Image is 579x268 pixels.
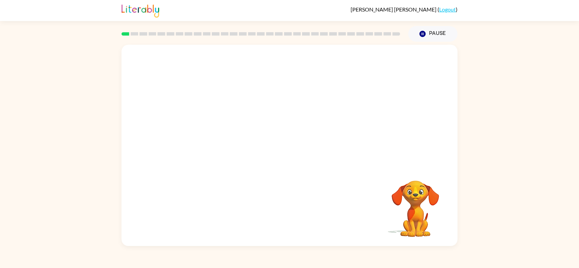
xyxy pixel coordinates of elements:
video: Your browser must support playing .mp4 files to use Literably. Please try using another browser. [381,170,449,238]
div: ( ) [351,6,457,13]
button: Pause [408,26,457,42]
span: [PERSON_NAME] [PERSON_NAME] [351,6,437,13]
img: Literably [122,3,159,18]
a: Logout [439,6,456,13]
